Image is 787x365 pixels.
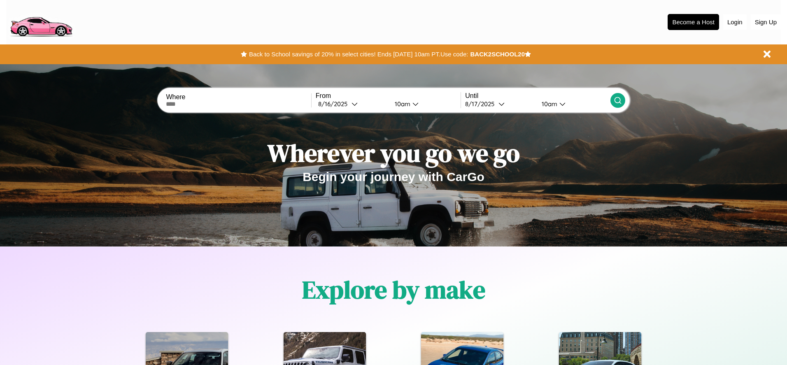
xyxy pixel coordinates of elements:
button: 8/16/2025 [316,100,388,108]
button: 10am [535,100,610,108]
div: 8 / 16 / 2025 [318,100,352,108]
button: Back to School savings of 20% in select cities! Ends [DATE] 10am PT.Use code: [247,49,470,60]
label: Until [465,92,610,100]
label: Where [166,93,311,101]
button: Sign Up [751,14,781,30]
h1: Explore by make [302,273,485,307]
label: From [316,92,461,100]
button: Login [723,14,747,30]
button: 10am [388,100,461,108]
div: 10am [391,100,412,108]
div: 10am [538,100,559,108]
div: 8 / 17 / 2025 [465,100,498,108]
button: Become a Host [668,14,719,30]
b: BACK2SCHOOL20 [470,51,525,58]
img: logo [6,4,76,39]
